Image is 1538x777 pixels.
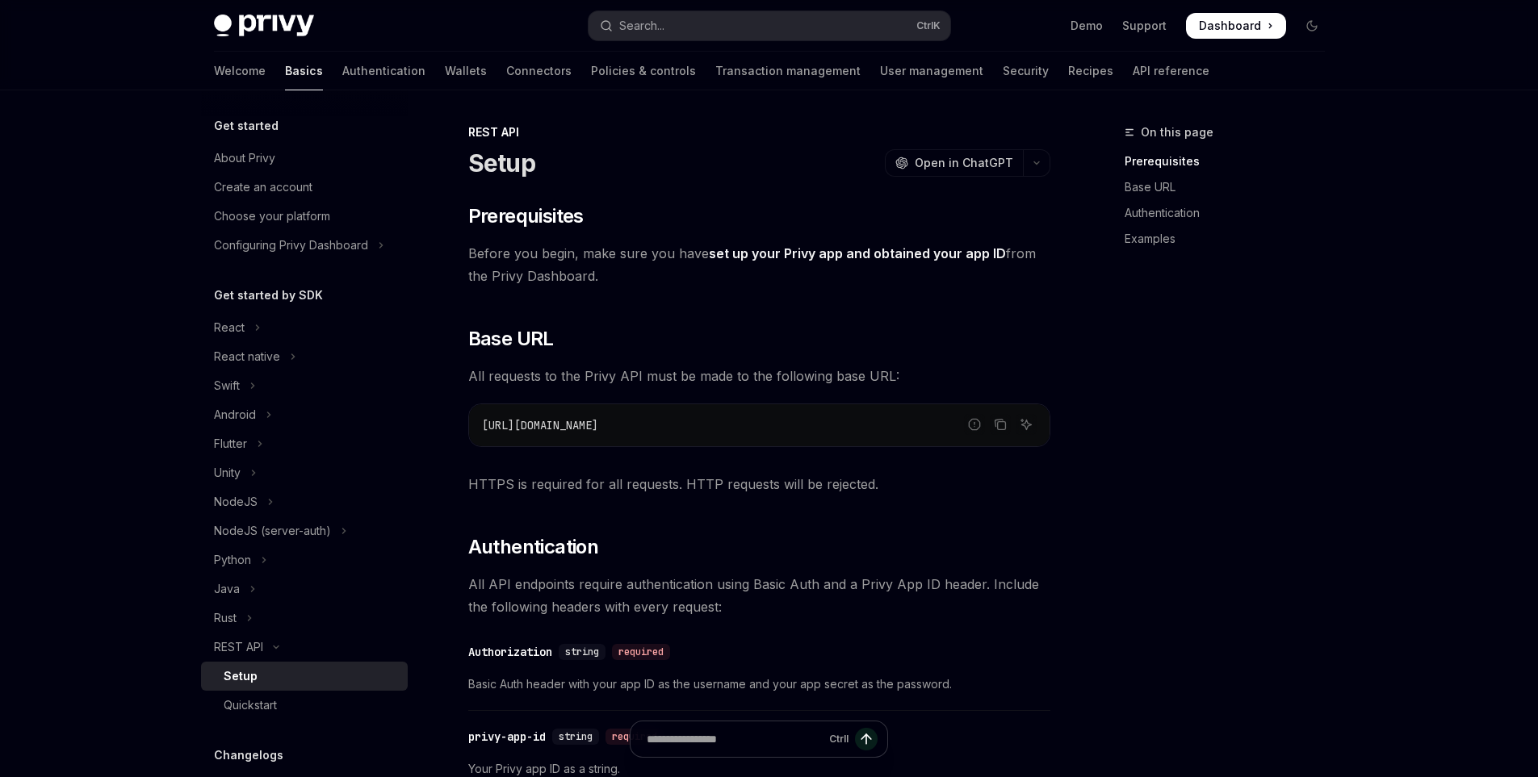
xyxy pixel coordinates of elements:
[201,231,408,260] button: Toggle Configuring Privy Dashboard section
[201,487,408,516] button: Toggle NodeJS section
[214,637,263,657] div: REST API
[201,371,408,400] button: Toggle Swift section
[214,521,331,541] div: NodeJS (server-auth)
[468,203,584,229] span: Prerequisites
[1003,52,1049,90] a: Security
[201,662,408,691] a: Setup
[201,574,408,604] button: Toggle Java section
[1141,123,1213,142] span: On this page
[214,463,241,482] div: Unity
[214,15,314,37] img: dark logo
[506,52,572,90] a: Connectors
[201,458,408,487] button: Toggle Unity section
[201,691,408,720] a: Quickstart
[468,644,552,660] div: Authorization
[591,52,696,90] a: Policies & controls
[885,149,1023,177] button: Open in ChatGPT
[214,207,330,226] div: Choose your platform
[565,645,599,658] span: string
[214,236,368,255] div: Configuring Privy Dashboard
[224,696,277,715] div: Quickstart
[1071,18,1103,34] a: Demo
[1125,200,1338,226] a: Authentication
[468,675,1050,694] span: Basic Auth header with your app ID as the username and your app secret as the password.
[201,604,408,633] button: Toggle Rust section
[201,516,408,545] button: Toggle NodeJS (server-auth) section
[1125,226,1338,252] a: Examples
[214,347,280,366] div: React native
[1125,148,1338,174] a: Prerequisites
[482,418,598,432] span: [URL][DOMAIN_NAME]
[1199,18,1261,34] span: Dashboard
[201,313,408,342] button: Toggle React section
[201,342,408,371] button: Toggle React native section
[468,365,1050,387] span: All requests to the Privy API must be made to the following base URL:
[468,148,535,178] h1: Setup
[880,52,983,90] a: User management
[445,52,487,90] a: Wallets
[201,545,408,574] button: Toggle Python section
[201,429,408,458] button: Toggle Flutter section
[214,178,312,197] div: Create an account
[201,202,408,231] a: Choose your platform
[468,534,599,560] span: Authentication
[468,242,1050,287] span: Before you begin, make sure you have from the Privy Dashboard.
[214,148,275,168] div: About Privy
[201,173,408,202] a: Create an account
[468,124,1050,140] div: REST API
[916,19,941,32] span: Ctrl K
[1016,414,1037,435] button: Ask AI
[214,746,283,765] h5: Changelogs
[214,608,237,628] div: Rust
[201,400,408,429] button: Toggle Android section
[214,318,245,337] div: React
[715,52,861,90] a: Transaction management
[589,11,950,40] button: Open search
[214,376,240,395] div: Swift
[1068,52,1113,90] a: Recipes
[619,16,664,36] div: Search...
[201,633,408,662] button: Toggle REST API section
[1186,13,1286,39] a: Dashboard
[285,52,323,90] a: Basics
[224,666,258,686] div: Setup
[214,579,240,599] div: Java
[1122,18,1167,34] a: Support
[855,728,878,750] button: Send message
[1133,52,1209,90] a: API reference
[964,414,985,435] button: Report incorrect code
[214,116,279,136] h5: Get started
[201,144,408,173] a: About Privy
[214,405,256,424] div: Android
[1125,174,1338,200] a: Base URL
[468,473,1050,495] span: HTTPS is required for all requests. HTTP requests will be rejected.
[214,52,266,90] a: Welcome
[214,434,247,453] div: Flutter
[468,326,554,352] span: Base URL
[342,52,425,90] a: Authentication
[214,286,323,305] h5: Get started by SDK
[214,492,258,512] div: NodeJS
[214,550,251,570] div: Python
[1299,13,1325,39] button: Toggle dark mode
[915,155,1013,171] span: Open in ChatGPT
[612,644,670,660] div: required
[468,573,1050,618] span: All API endpoints require authentication using Basic Auth and a Privy App ID header. Include the ...
[647,721,823,757] input: Ask a question...
[990,414,1011,435] button: Copy the contents from the code block
[709,245,1006,262] a: set up your Privy app and obtained your app ID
